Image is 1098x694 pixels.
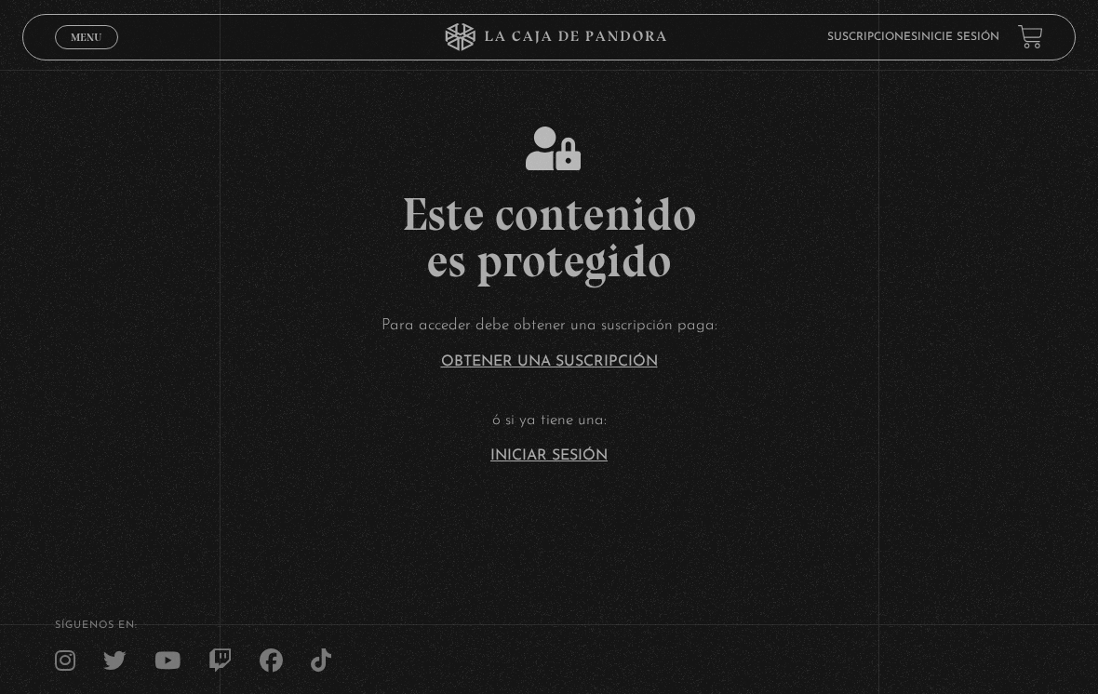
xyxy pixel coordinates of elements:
[441,354,658,369] a: Obtener una suscripción
[55,621,1043,631] h4: SÍguenos en:
[1018,24,1043,49] a: View your shopping cart
[71,32,101,43] span: Menu
[490,448,608,463] a: Iniciar Sesión
[917,32,999,43] a: Inicie sesión
[827,32,917,43] a: Suscripciones
[65,47,109,60] span: Cerrar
